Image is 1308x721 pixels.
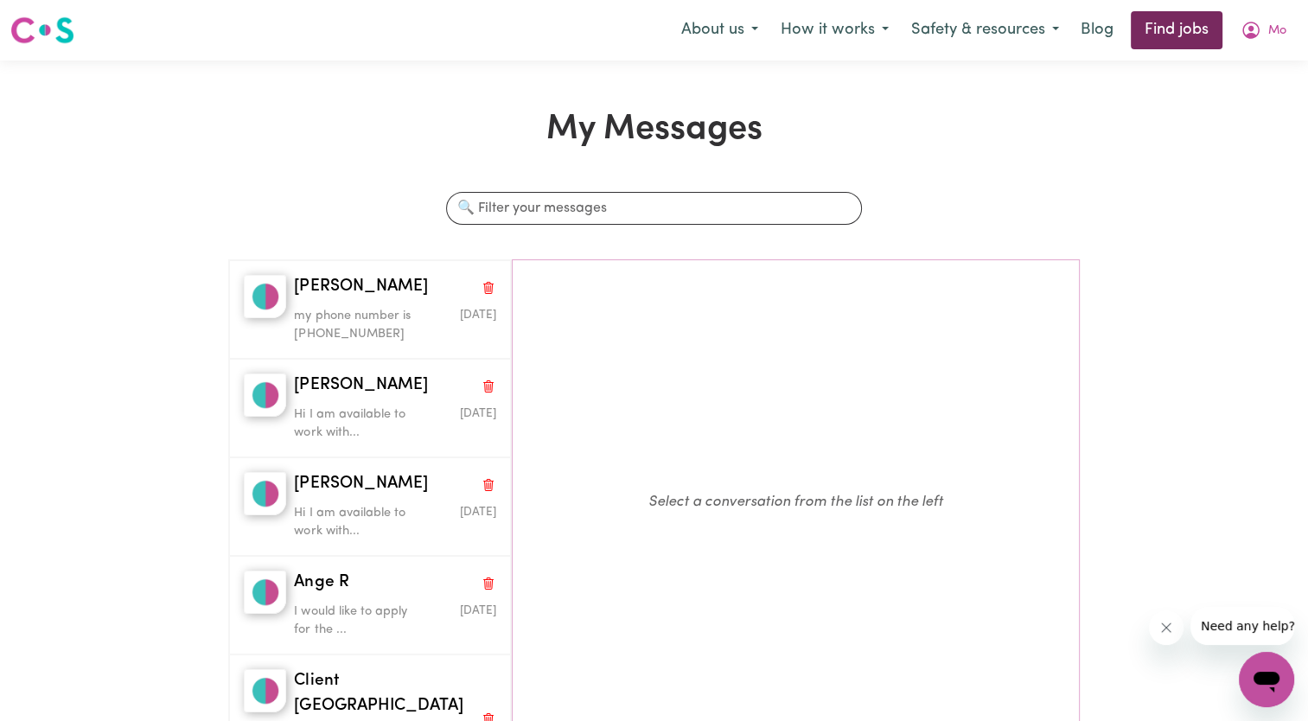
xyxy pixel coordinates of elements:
button: Safety & resources [900,12,1070,48]
iframe: Close message [1149,610,1184,645]
span: Mo [1268,22,1286,41]
button: Noah M[PERSON_NAME]Delete conversationmy phone number is [PHONE_NUMBER]Message sent on September ... [229,260,511,359]
img: Careseekers logo [10,15,74,46]
span: Message sent on August 1, 2025 [460,408,496,419]
button: Timothy B[PERSON_NAME]Delete conversationHi I am available to work with...Message sent on August ... [229,457,511,556]
img: Ange R [244,571,286,614]
span: Message sent on September 1, 2025 [460,309,496,321]
img: Client Guildford NSW P [244,669,286,712]
button: About us [670,12,769,48]
em: Select a conversation from the list on the left [648,494,943,509]
p: my phone number is [PHONE_NUMBER] [294,307,429,344]
h1: My Messages [228,109,1080,150]
img: Noah M [244,275,286,318]
button: Delete conversation [481,571,496,594]
p: Hi I am available to work with... [294,504,429,541]
button: Delete conversation [481,374,496,397]
iframe: Message from company [1190,607,1294,645]
button: Delete conversation [481,473,496,495]
span: Need any help? [10,12,105,26]
span: Message sent on August 1, 2025 [460,605,496,616]
span: [PERSON_NAME] [294,373,427,399]
button: Ange RAnge RDelete conversationI would like to apply for the ...Message sent on August 1, 2025 [229,556,511,654]
a: Find jobs [1131,11,1222,49]
span: Ange R [294,571,348,596]
input: 🔍 Filter your messages [446,192,861,225]
span: [PERSON_NAME] [294,275,427,300]
button: How it works [769,12,900,48]
a: Careseekers logo [10,10,74,50]
button: My Account [1229,12,1298,48]
span: [PERSON_NAME] [294,472,427,497]
a: Blog [1070,11,1124,49]
span: Message sent on August 1, 2025 [460,507,496,518]
button: Delete conversation [481,276,496,298]
img: Timothy B [244,472,286,515]
img: Graham R [244,373,286,417]
iframe: Button to launch messaging window [1239,652,1294,707]
button: Graham R[PERSON_NAME]Delete conversationHi I am available to work with...Message sent on August 1... [229,359,511,457]
p: Hi I am available to work with... [294,405,429,443]
p: I would like to apply for the ... [294,603,429,640]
